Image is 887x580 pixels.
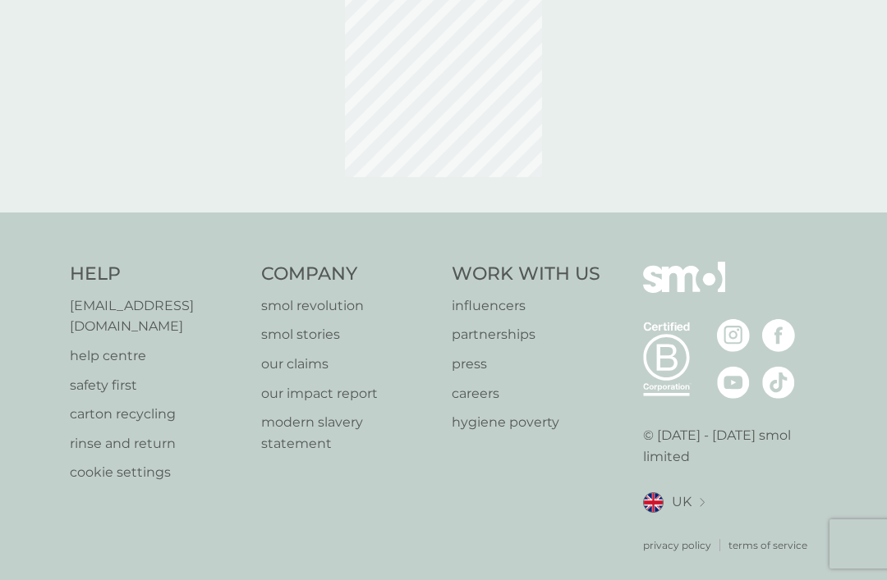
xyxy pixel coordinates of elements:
a: terms of service [728,537,807,553]
h4: Work With Us [452,262,600,287]
a: hygiene poverty [452,412,600,433]
a: partnerships [452,324,600,345]
img: visit the smol Facebook page [762,319,795,352]
img: visit the smol Instagram page [717,319,750,352]
a: rinse and return [70,433,245,454]
a: privacy policy [643,537,711,553]
img: visit the smol Youtube page [717,366,750,399]
img: visit the smol Tiktok page [762,366,795,399]
a: cookie settings [70,462,245,483]
a: safety first [70,375,245,396]
a: our impact report [261,383,436,404]
a: press [452,354,600,375]
img: smol [643,262,725,317]
h4: Help [70,262,245,287]
a: our claims [261,354,436,375]
a: careers [452,383,600,404]
a: carton recycling [70,404,245,425]
h4: Company [261,262,436,287]
span: UK [672,491,692,513]
img: select a new location [700,498,705,507]
a: [EMAIL_ADDRESS][DOMAIN_NAME] [70,295,245,337]
a: smol revolution [261,295,436,317]
a: help centre [70,345,245,367]
a: modern slavery statement [261,412,436,454]
p: © [DATE] - [DATE] smol limited [643,425,818,467]
a: influencers [452,295,600,317]
img: UK flag [643,492,664,513]
a: smol stories [261,324,436,345]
